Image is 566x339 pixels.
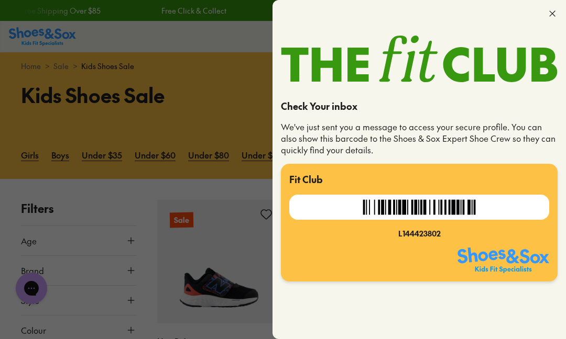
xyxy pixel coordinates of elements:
[281,99,558,113] p: Check Your inbox
[289,172,549,186] p: Fit Club
[458,247,549,273] img: SNS_Logo_Responsive.svg
[281,121,558,156] p: We've just sent you a message to access your secure profile. You can also show this barcode to th...
[5,4,37,35] button: Open gorgias live chat
[289,228,549,239] div: L144423802
[281,36,558,82] img: TheFitClub_Landscape_2a1d24fe-98f1-4588-97ac-f3657bedce49.svg
[358,195,481,220] img: ucTz337eobusmoExgUEOjBoWmZQBMQ6CajTmBQQKAHh6ZlAk1AoJuMOoFBAYEeHJqWCTQBgW4y6gQGBQR6cGhaJtAEBLrJqBM...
